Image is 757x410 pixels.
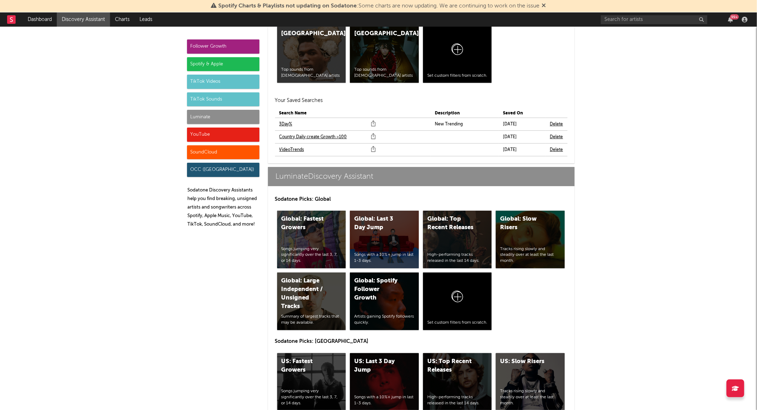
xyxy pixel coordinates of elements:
[275,195,567,204] p: Sodatone Picks: Global
[496,211,565,268] a: Global: Slow RisersTracks rising slowly and steadily over at least the last month.
[187,57,259,71] div: Spotify & Apple
[354,67,415,79] div: Top sounds from [DEMOGRAPHIC_DATA] artists
[281,246,342,264] div: Songs jumping very significantly over the last 3, 7, or 14 days.
[277,273,346,330] a: Global: Large Independent / Unsigned TracksSummary of largest tracks that may be available.
[187,128,259,142] div: YouTube
[188,186,259,229] p: Sodatone Discovery Assistants help you find breaking, unsigned artists and songwriters across Spo...
[546,131,567,144] td: Delete
[500,388,560,406] div: Tracks rising slowly and steadily over at least the last month.
[187,110,259,124] div: Luminate
[499,144,546,156] td: [DATE]
[354,29,402,38] div: [GEOGRAPHIC_DATA]
[275,109,431,118] th: Search Name
[354,357,402,374] div: US: Last 3 Day Jump
[277,25,346,83] a: [GEOGRAPHIC_DATA]Top sounds from [DEMOGRAPHIC_DATA] artists
[423,273,492,330] a: Set custom filters from scratch.
[500,215,548,232] div: Global: Slow Risers
[281,277,330,311] div: Global: Large Independent / Unsigned Tracks
[427,215,476,232] div: Global: Top Recent Releases
[187,92,259,107] div: TikTok Sounds
[187,39,259,54] div: Follower Growth
[281,67,342,79] div: Top sounds from [DEMOGRAPHIC_DATA] artists
[57,12,110,27] a: Discovery Assistant
[500,246,560,264] div: Tracks rising slowly and steadily over at least the last month.
[427,320,488,326] div: Set custom filters from scratch.
[135,12,157,27] a: Leads
[275,337,567,346] p: Sodatone Picks: [GEOGRAPHIC_DATA]
[275,96,567,105] h2: Your Saved Searches
[546,118,567,131] td: Delete
[354,277,402,302] div: Global: Spotify Follower Growth
[268,167,575,186] a: LuminateDiscovery Assistant
[354,252,415,264] div: Songs with a 10%+ jump in last 1-3 days.
[730,14,739,20] div: 99 +
[279,120,292,129] a: 3Day%
[500,357,548,366] div: US: Slow Risers
[277,211,346,268] a: Global: Fastest GrowersSongs jumping very significantly over the last 3, 7, or 14 days.
[350,211,419,268] a: Global: Last 3 Day JumpSongs with a 10%+ jump in last 1-3 days.
[350,25,419,83] a: [GEOGRAPHIC_DATA]Top sounds from [DEMOGRAPHIC_DATA] artists
[423,211,492,268] a: Global: Top Recent ReleasesHigh-performing tracks released in the last 14 days.
[427,252,488,264] div: High-performing tracks released in the last 14 days.
[354,314,415,326] div: Artists gaining Spotify followers quickly.
[279,146,304,154] a: VideoTrends
[281,388,342,406] div: Songs jumping very significantly over the last 3, 7, or 14 days.
[546,144,567,156] td: Delete
[281,357,330,374] div: US: Fastest Growers
[431,118,499,131] td: New Trending
[219,3,357,9] span: Spotify Charts & Playlists not updating on Sodatone
[499,109,546,118] th: Saved On
[281,215,330,232] div: Global: Fastest Growers
[601,15,707,24] input: Search for artists
[431,109,499,118] th: Description
[187,163,259,177] div: OCC ([GEOGRAPHIC_DATA])
[187,145,259,160] div: SoundCloud
[728,17,733,22] button: 99+
[423,25,492,83] a: Set custom filters from scratch.
[350,273,419,330] a: Global: Spotify Follower GrowthArtists gaining Spotify followers quickly.
[110,12,135,27] a: Charts
[281,314,342,326] div: Summary of largest tracks that may be available.
[354,215,402,232] div: Global: Last 3 Day Jump
[499,131,546,144] td: [DATE]
[23,12,57,27] a: Dashboard
[281,29,330,38] div: [GEOGRAPHIC_DATA]
[219,3,540,9] span: : Some charts are now updating. We are continuing to work on the issue
[354,394,415,406] div: Songs with a 10%+ jump in last 1-3 days.
[279,133,347,141] a: Country Daily create Growth >100
[427,357,476,374] div: US: Top Recent Releases
[542,3,546,9] span: Dismiss
[499,118,546,131] td: [DATE]
[427,394,488,406] div: High-performing tracks released in the last 14 days.
[427,73,488,79] div: Set custom filters from scratch.
[187,75,259,89] div: TikTok Videos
